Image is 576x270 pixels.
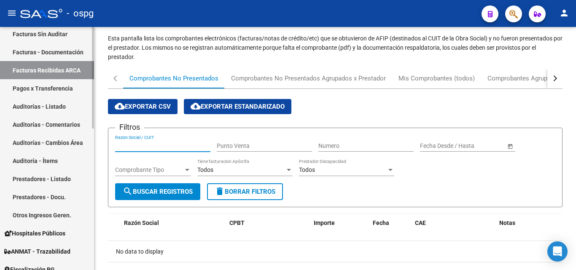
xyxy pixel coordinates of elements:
span: Buscar Registros [123,188,193,195]
span: Exportar CSV [115,103,171,110]
span: Importe [314,219,335,226]
mat-icon: person [559,8,569,18]
span: Borrar Filtros [215,188,275,195]
button: Open calendar [506,142,514,150]
h3: Filtros [115,121,144,133]
div: Comprobantes No Presentados [129,74,218,83]
span: ANMAT - Trazabilidad [4,247,70,256]
span: Todos [197,166,213,173]
datatable-header-cell: CPBT [226,214,310,232]
datatable-header-cell: Importe [310,214,369,232]
mat-icon: menu [7,8,17,18]
input: End date [453,142,495,150]
mat-icon: search [123,186,133,196]
p: Esta pantalla lista los comprobantes electrónicos (facturas/notas de crédito/etc) que se obtuvier... [108,34,563,61]
span: Notas [499,219,515,226]
datatable-header-cell: CAE [412,214,496,232]
span: Exportar Estandarizado [191,103,285,110]
span: - ospg [67,4,94,23]
div: Comprobantes No Presentados Agrupados x Prestador [231,74,386,83]
button: Buscar Registros [115,183,200,200]
button: Borrar Filtros [207,183,283,200]
button: Exportar CSV [108,99,178,114]
div: Open Intercom Messenger [547,241,568,262]
button: Exportar Estandarizado [184,99,291,114]
span: CPBT [229,219,245,226]
mat-icon: cloud_download [191,101,201,111]
mat-icon: delete [215,186,225,196]
datatable-header-cell: Razón Social [121,214,226,232]
span: CAE [415,219,426,226]
div: No data to display [108,241,563,262]
span: Comprobante Tipo [115,166,183,174]
span: Todos [299,166,315,173]
span: Fecha [373,219,389,226]
input: Start date [420,142,446,150]
div: Mis Comprobantes (todos) [398,74,475,83]
mat-icon: cloud_download [115,101,125,111]
span: Hospitales Públicos [4,229,65,238]
span: Razón Social [124,219,159,226]
datatable-header-cell: Fecha [369,214,412,232]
